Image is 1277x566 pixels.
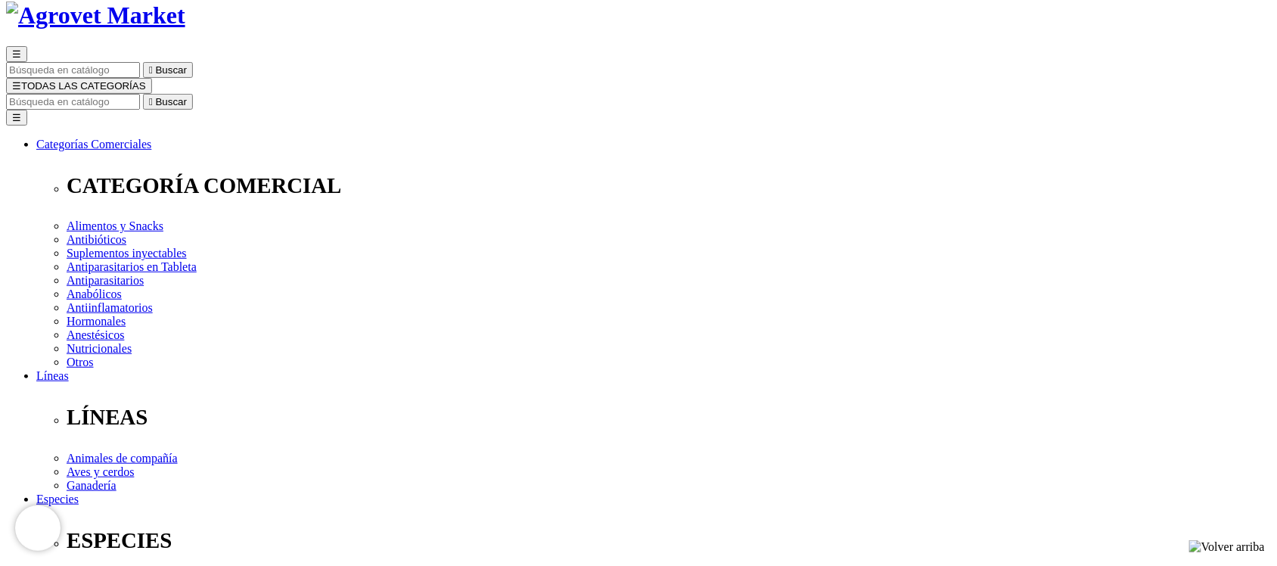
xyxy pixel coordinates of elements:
img: Volver arriba [1189,540,1265,554]
button: ☰ [6,110,27,126]
a: Antiinflamatorios [67,301,153,314]
img: Agrovet Market [6,2,185,30]
a: Especies [36,493,79,505]
a: Anabólicos [67,288,122,300]
span: Buscar [156,96,187,107]
button:  Buscar [143,62,193,78]
p: ESPECIES [67,528,1271,553]
span: Buscar [156,64,187,76]
input: Buscar [6,62,140,78]
i:  [149,64,153,76]
a: Antiparasitarios en Tableta [67,260,197,273]
button: ☰TODAS LAS CATEGORÍAS [6,78,152,94]
a: Categorías Comerciales [36,138,151,151]
a: Alimentos y Snacks [67,219,163,232]
span: ☰ [12,48,21,60]
a: Animales de compañía [67,452,178,465]
a: Anestésicos [67,328,124,341]
p: CATEGORÍA COMERCIAL [67,173,1271,198]
a: Suplementos inyectables [67,247,187,260]
a: Antibióticos [67,233,126,246]
a: Líneas [36,369,69,382]
a: Antiparasitarios [67,274,144,287]
button:  Buscar [143,94,193,110]
button: ☰ [6,46,27,62]
input: Buscar [6,94,140,110]
a: Ganadería [67,479,117,492]
a: Aves y cerdos [67,465,134,478]
i:  [149,96,153,107]
a: Hormonales [67,315,126,328]
iframe: Brevo live chat [15,505,61,551]
p: LÍNEAS [67,405,1271,430]
a: Nutricionales [67,342,132,355]
a: Otros [67,356,94,369]
span: ☰ [12,80,21,92]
